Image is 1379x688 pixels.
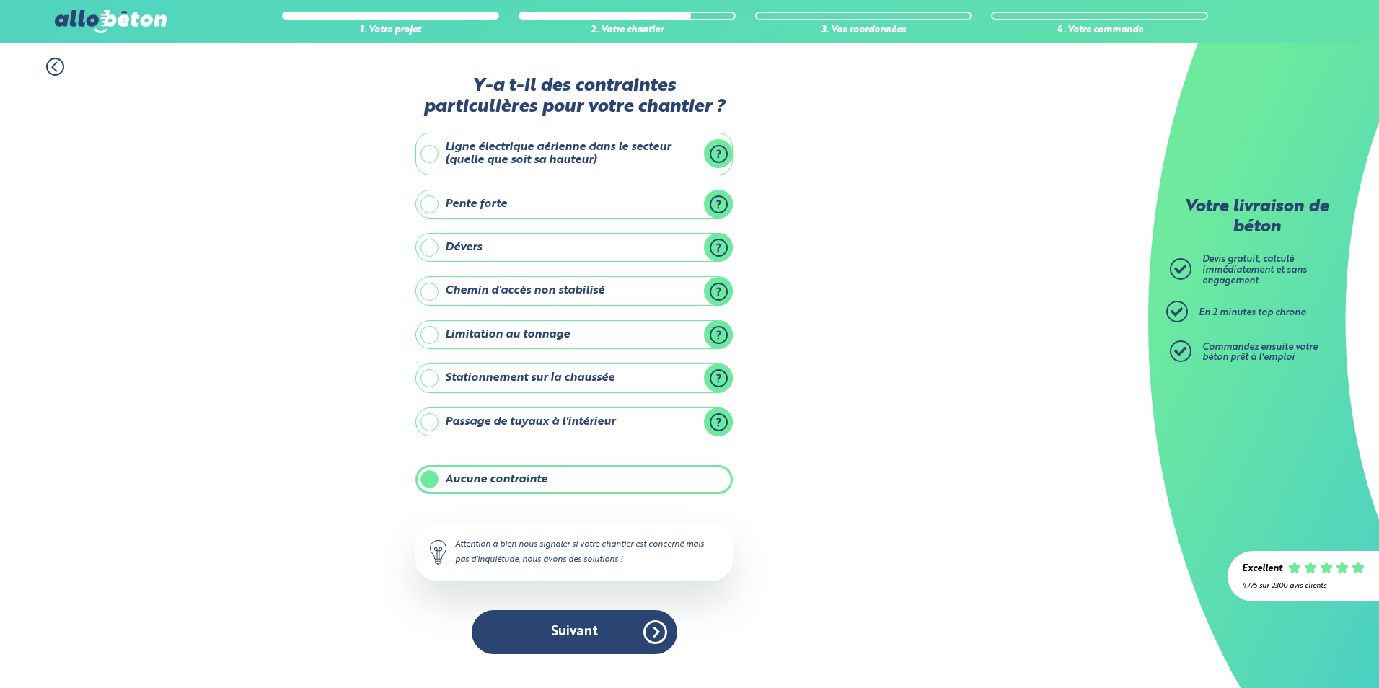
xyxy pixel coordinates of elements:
label: Dévers [415,233,733,262]
iframe: Help widget launcher [1251,632,1363,672]
label: Chemin d'accès non stabilisé [415,276,733,305]
div: 2. Votre chantier [519,25,736,36]
div: Attention à bien nous signaler si votre chantier est concerné mais pas d'inquiétude, nous avons d... [415,523,733,581]
label: Pente forte [415,190,733,219]
label: Stationnement sur la chaussée [415,363,733,392]
label: Limitation au tonnage [415,320,733,349]
label: Aucune contrainte [415,465,733,494]
button: Suivant [472,610,677,654]
div: 4. Votre commande [991,25,1208,36]
div: 1. Votre projet [282,25,499,36]
img: allobéton [55,10,166,33]
div: 3. Vos coordonnées [755,25,972,36]
label: Passage de tuyaux à l'intérieur [415,407,733,436]
label: Y-a t-il des contraintes particulières pour votre chantier ? [415,76,733,118]
label: Ligne électrique aérienne dans le secteur (quelle que soit sa hauteur) [415,133,733,175]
